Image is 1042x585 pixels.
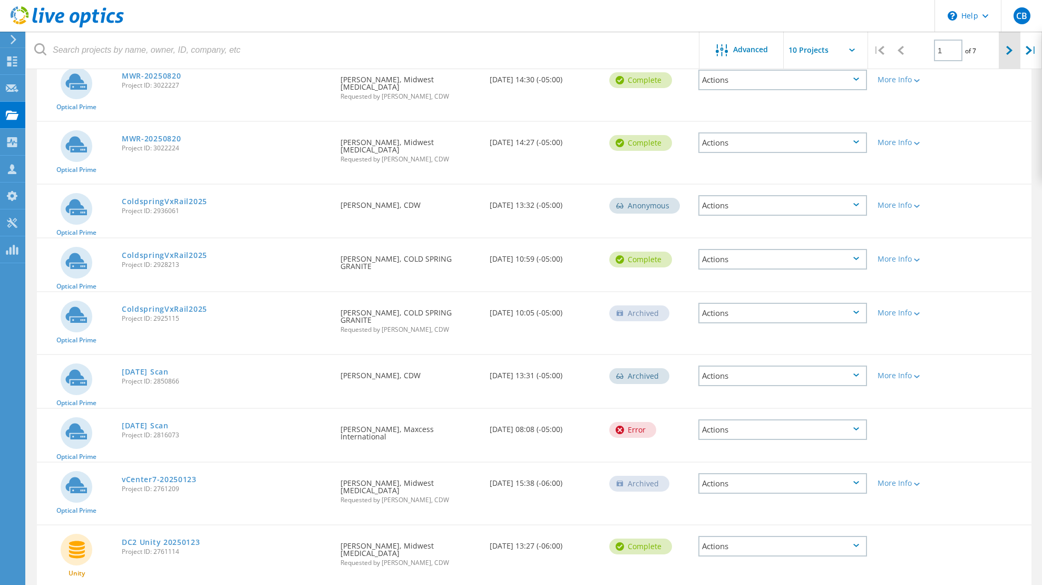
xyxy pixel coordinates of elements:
[122,82,330,89] span: Project ID: 3022227
[609,252,672,267] div: Complete
[609,72,672,88] div: Complete
[1020,32,1042,69] div: |
[122,432,330,438] span: Project ID: 2816073
[56,337,96,343] span: Optical Prime
[878,139,947,146] div: More Info
[340,93,479,100] span: Requested by [PERSON_NAME], CDW
[122,486,330,492] span: Project ID: 2761209
[340,560,479,566] span: Requested by [PERSON_NAME], CDW
[122,315,330,322] span: Project ID: 2925115
[878,202,947,209] div: More Info
[122,378,330,385] span: Project ID: 2850866
[698,419,867,440] div: Actions
[698,366,867,386] div: Actions
[122,252,207,259] a: ColdspringVxRail2025
[484,238,603,273] div: [DATE] 10:59 (-05:00)
[122,262,330,268] span: Project ID: 2928213
[26,32,700,69] input: Search projects by name, owner, ID, company, etc
[484,463,603,497] div: [DATE] 15:38 (-06:00)
[56,167,96,173] span: Optical Prime
[698,536,867,557] div: Actions
[340,327,479,333] span: Requested by [PERSON_NAME], CDW
[733,46,768,53] span: Advanced
[698,303,867,323] div: Actions
[335,122,484,173] div: [PERSON_NAME], Midwest [MEDICAL_DATA]
[122,476,197,483] a: vCenter7-20250123
[335,238,484,281] div: [PERSON_NAME], COLD SPRING GRANITE
[484,59,603,94] div: [DATE] 14:30 (-05:00)
[868,32,890,69] div: |
[484,122,603,157] div: [DATE] 14:27 (-05:00)
[484,185,603,219] div: [DATE] 13:32 (-05:00)
[56,454,96,460] span: Optical Prime
[122,72,181,80] a: MWR-20250820
[122,549,330,555] span: Project ID: 2761114
[122,305,207,313] a: ColdspringVxRail2025
[698,473,867,494] div: Actions
[484,525,603,560] div: [DATE] 13:27 (-06:00)
[335,292,484,343] div: [PERSON_NAME], COLD SPRING GRANITE
[484,355,603,390] div: [DATE] 13:31 (-05:00)
[335,463,484,514] div: [PERSON_NAME], Midwest [MEDICAL_DATA]
[122,368,169,376] a: [DATE] Scan
[122,198,207,205] a: ColdspringVxRail2025
[56,507,96,514] span: Optical Prime
[878,372,947,379] div: More Info
[484,409,603,444] div: [DATE] 08:08 (-05:00)
[878,255,947,263] div: More Info
[335,355,484,390] div: [PERSON_NAME], CDW
[609,305,669,321] div: Archived
[335,525,484,577] div: [PERSON_NAME], Midwest [MEDICAL_DATA]
[609,198,680,214] div: Anonymous
[698,195,867,216] div: Actions
[56,104,96,110] span: Optical Prime
[1016,12,1027,20] span: CB
[340,497,479,503] span: Requested by [PERSON_NAME], CDW
[340,156,479,162] span: Requested by [PERSON_NAME], CDW
[335,409,484,451] div: [PERSON_NAME], Maxcess International
[122,539,200,546] a: DC2 Unity 20250123
[698,132,867,153] div: Actions
[122,422,169,429] a: [DATE] Scan
[609,135,672,151] div: Complete
[609,368,669,384] div: Archived
[878,479,947,487] div: More Info
[698,249,867,270] div: Actions
[56,283,96,290] span: Optical Prime
[56,229,96,236] span: Optical Prime
[609,422,656,438] div: Error
[698,70,867,90] div: Actions
[122,145,330,151] span: Project ID: 3022224
[69,570,85,577] span: Unity
[878,309,947,317] div: More Info
[122,208,330,214] span: Project ID: 2936061
[122,135,181,142] a: MWR-20250820
[609,539,672,554] div: Complete
[335,185,484,219] div: [PERSON_NAME], CDW
[335,59,484,110] div: [PERSON_NAME], Midwest [MEDICAL_DATA]
[11,22,124,30] a: Live Optics Dashboard
[878,76,947,83] div: More Info
[609,476,669,492] div: Archived
[948,11,957,21] svg: \n
[484,292,603,327] div: [DATE] 10:05 (-05:00)
[56,400,96,406] span: Optical Prime
[965,46,976,55] span: of 7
